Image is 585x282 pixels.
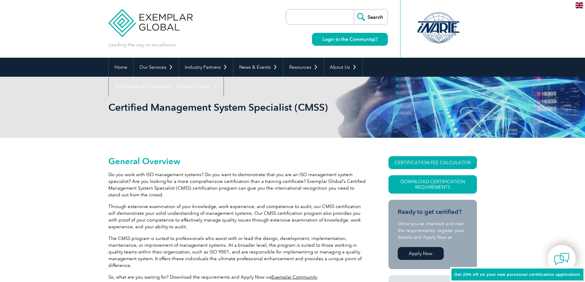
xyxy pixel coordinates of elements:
a: Resources [283,58,324,77]
p: The CMSS program is suited to professionals who assist with or lead the design, development, impl... [108,235,366,269]
p: Leading the way to excellence [108,41,176,48]
h3: Ready to get certified? [398,208,468,216]
input: Search [354,10,388,24]
a: Apply Now [398,247,444,260]
a: Download Certification Requirements [388,175,477,194]
a: Login to the Community [312,33,388,46]
a: Find Certified Professional / Training Provider [109,77,224,96]
h2: General Overview [108,156,366,166]
a: News & Events [233,58,283,77]
a: CERTIFICATION FEE CALCULATOR [388,156,477,169]
p: Through extensive examination of your knowledge, work experience, and competence to audit, our CM... [108,203,366,230]
a: Exemplar Community [271,274,317,280]
img: en [575,2,583,8]
h1: Certified Management System Specialist (CMSS) [108,101,344,113]
p: Do you work with ISO management systems? Do you want to demonstrate that you are an ISO managemen... [108,171,366,198]
a: Our Services [134,58,179,77]
img: open_square.png [374,37,377,41]
a: Industry Partners [179,58,233,77]
a: About Us [324,58,362,77]
a: Home [109,58,133,77]
span: Get 20% off on your new personnel certification application! [454,272,580,277]
p: So, what are you waiting for? Download the requirements and Apply Now via . [108,274,366,280]
p: Once you’ve checked and met the requirements, register your details and Apply Now at [398,220,468,241]
img: contact-chat.png [554,251,569,267]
